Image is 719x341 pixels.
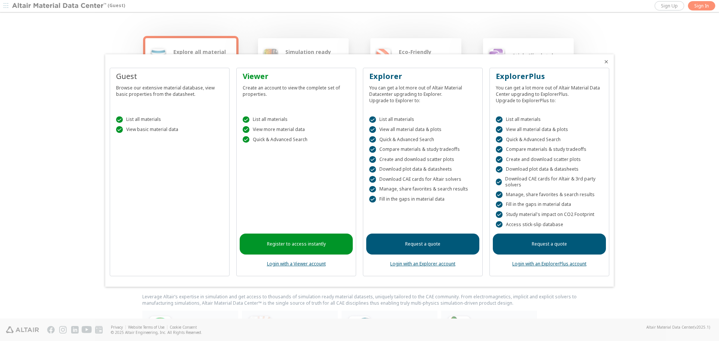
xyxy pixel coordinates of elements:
[496,136,503,143] div: 
[496,126,603,133] div: View all material data & plots
[240,234,353,255] a: Register to access instantly
[243,126,350,133] div: View more material data
[116,116,223,123] div: List all materials
[496,156,503,163] div: 
[369,116,376,123] div: 
[369,196,476,203] div: Fill in the gaps in material data
[116,71,223,82] div: Guest
[243,82,350,97] div: Create an account to view the complete set of properties.
[496,71,603,82] div: ExplorerPlus
[369,176,476,183] div: Download CAE cards for Altair solvers
[496,176,603,188] div: Download CAE cards for Altair & 3rd party solvers
[512,261,586,267] a: Login with an ExplorerPlus account
[243,71,350,82] div: Viewer
[116,116,123,123] div: 
[496,156,603,163] div: Create and download scatter plots
[116,82,223,97] div: Browse our extensive material database, view basic properties from the datasheet.
[369,71,476,82] div: Explorer
[496,191,603,198] div: Manage, share favorites & search results
[496,116,603,123] div: List all materials
[369,126,476,133] div: View all material data & plots
[496,146,603,153] div: Compare materials & study tradeoffs
[496,211,503,218] div: 
[496,82,603,104] div: You can get a lot more out of Altair Material Data Center upgrading to ExplorerPlus. Upgrade to E...
[496,191,503,198] div: 
[369,166,376,173] div: 
[369,116,476,123] div: List all materials
[496,221,603,228] div: Access stick-slip database
[369,136,376,143] div: 
[496,136,603,143] div: Quick & Advanced Search
[496,201,503,208] div: 
[369,156,476,163] div: Create and download scatter plots
[366,234,479,255] a: Request a quote
[496,179,502,185] div: 
[496,126,503,133] div: 
[369,186,476,193] div: Manage, share favorites & search results
[243,116,350,123] div: List all materials
[369,146,476,153] div: Compare materials & study tradeoffs
[496,166,603,173] div: Download plot data & datasheets
[369,186,376,193] div: 
[496,211,603,218] div: Study material's impact on CO2 Footprint
[369,196,376,203] div: 
[369,136,476,143] div: Quick & Advanced Search
[243,116,249,123] div: 
[243,136,249,143] div: 
[369,126,376,133] div: 
[390,261,455,267] a: Login with an Explorer account
[243,126,249,133] div: 
[496,201,603,208] div: Fill in the gaps in material data
[369,156,376,163] div: 
[496,221,503,228] div: 
[116,126,223,133] div: View basic material data
[267,261,326,267] a: Login with a Viewer account
[369,176,376,183] div: 
[243,136,350,143] div: Quick & Advanced Search
[493,234,606,255] a: Request a quote
[496,166,503,173] div: 
[496,116,503,123] div: 
[369,166,476,173] div: Download plot data & datasheets
[496,146,503,153] div: 
[116,126,123,133] div: 
[603,59,609,65] button: Close
[369,146,376,153] div: 
[369,82,476,104] div: You can get a lot more out of Altair Material Datacenter upgrading to Explorer. Upgrade to Explor...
